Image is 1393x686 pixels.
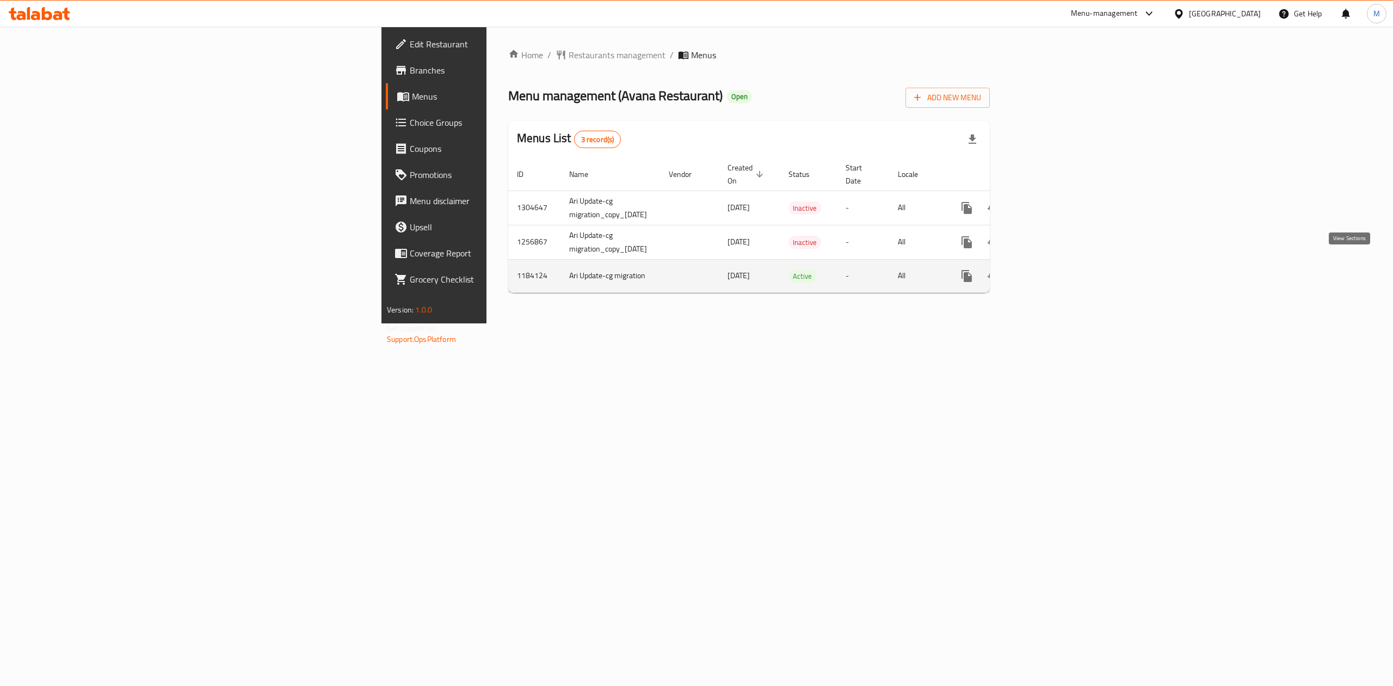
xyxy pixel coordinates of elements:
[670,48,674,62] li: /
[386,83,614,109] a: Menus
[410,273,606,286] span: Grocery Checklist
[788,270,816,283] span: Active
[728,235,750,249] span: [DATE]
[517,130,621,148] h2: Menus List
[837,191,889,225] td: -
[788,168,824,181] span: Status
[959,126,985,152] div: Export file
[980,195,1006,221] button: Change Status
[386,57,614,83] a: Branches
[905,88,990,108] button: Add New Menu
[386,266,614,292] a: Grocery Checklist
[386,31,614,57] a: Edit Restaurant
[410,116,606,129] span: Choice Groups
[386,188,614,214] a: Menu disclaimer
[914,91,981,105] span: Add New Menu
[728,200,750,215] span: [DATE]
[517,168,538,181] span: ID
[889,225,945,259] td: All
[846,161,876,187] span: Start Date
[837,225,889,259] td: -
[889,259,945,292] td: All
[669,168,706,181] span: Vendor
[574,131,621,148] div: Total records count
[980,229,1006,255] button: Change Status
[954,263,980,289] button: more
[386,162,614,188] a: Promotions
[788,201,821,215] div: Inactive
[410,247,606,260] span: Coverage Report
[386,214,614,240] a: Upsell
[387,332,456,346] a: Support.OpsPlatform
[569,48,665,62] span: Restaurants management
[727,92,752,101] span: Open
[837,259,889,292] td: -
[1071,7,1138,20] div: Menu-management
[410,168,606,181] span: Promotions
[569,168,602,181] span: Name
[386,240,614,266] a: Coverage Report
[945,158,1067,191] th: Actions
[954,195,980,221] button: more
[508,48,990,62] nav: breadcrumb
[508,83,723,108] span: Menu management ( Avana Restaurant )
[728,161,767,187] span: Created On
[387,321,437,335] span: Get support on:
[691,48,716,62] span: Menus
[386,109,614,136] a: Choice Groups
[954,229,980,255] button: more
[727,90,752,103] div: Open
[788,269,816,283] div: Active
[386,136,614,162] a: Coupons
[1189,8,1261,20] div: [GEOGRAPHIC_DATA]
[889,191,945,225] td: All
[410,220,606,234] span: Upsell
[415,303,432,317] span: 1.0.0
[788,236,821,249] span: Inactive
[410,142,606,155] span: Coupons
[508,158,1067,293] table: enhanced table
[412,90,606,103] span: Menus
[1373,8,1380,20] span: M
[410,38,606,51] span: Edit Restaurant
[898,168,932,181] span: Locale
[575,134,621,145] span: 3 record(s)
[387,303,414,317] span: Version:
[410,194,606,207] span: Menu disclaimer
[728,268,750,283] span: [DATE]
[788,202,821,215] span: Inactive
[410,64,606,77] span: Branches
